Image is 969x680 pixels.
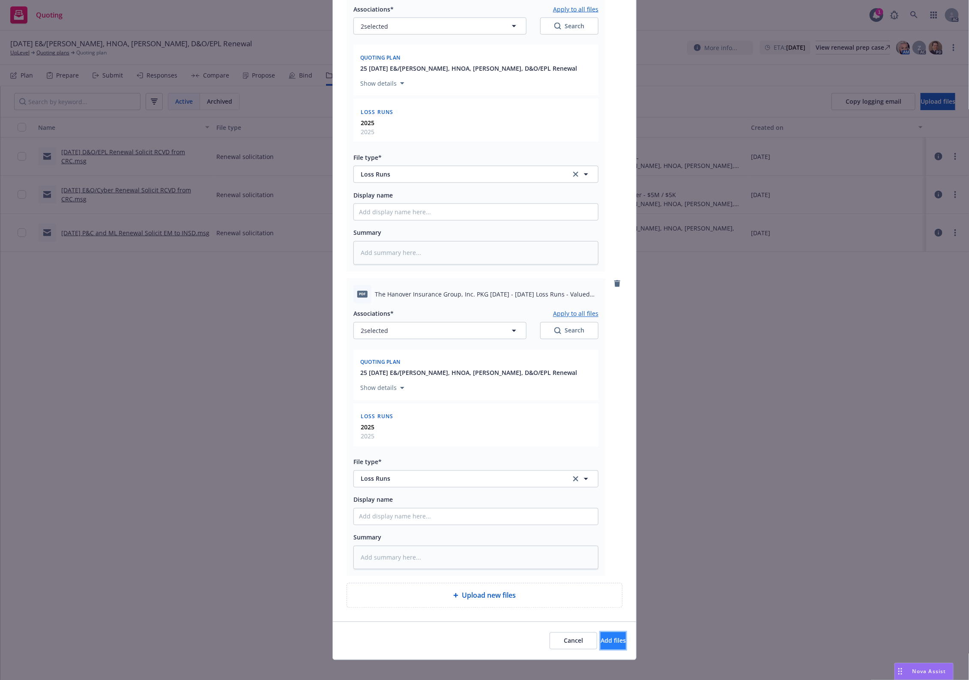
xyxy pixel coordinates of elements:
span: 2 selected [361,22,388,31]
button: 2selected [353,322,526,339]
div: Search [554,327,584,335]
span: Display name [353,496,393,504]
button: Apply to all files [553,4,598,14]
a: clear selection [571,169,581,180]
button: 2selected [353,18,526,35]
span: The Hanover Insurance Group, Inc. PKG [DATE] - [DATE] Loss Runs - Valued [DATE].pdf [375,290,598,299]
svg: Search [554,327,561,334]
span: Nova Assist [912,668,946,675]
button: Loss Runsclear selection [353,166,598,183]
span: File type* [353,153,382,162]
span: Loss Runs [361,108,394,116]
button: Nova Assist [894,663,954,680]
div: Upload new files [347,583,622,608]
button: Show details [357,78,408,89]
span: Upload new files [462,590,516,601]
span: Associations* [353,5,394,13]
button: SearchSearch [540,322,598,339]
span: Loss Runs [361,170,559,179]
button: Show details [357,383,408,393]
span: Loss Runs [361,413,394,420]
a: remove [612,279,622,289]
button: 25 [DATE] E&/[PERSON_NAME], HNOA, [PERSON_NAME], D&O/EPL Renewal [360,64,577,73]
span: 2025 [361,432,374,441]
span: Quoting plan [360,359,401,366]
button: Loss Runsclear selection [353,470,598,488]
span: Display name [353,191,393,199]
span: Cancel [564,637,583,645]
button: 25 [DATE] E&/[PERSON_NAME], HNOA, [PERSON_NAME], D&O/EPL Renewal [360,368,577,377]
span: Summary [353,229,381,237]
span: File type* [353,458,382,466]
svg: Search [554,23,561,30]
span: 2 selected [361,327,388,336]
button: Add files [601,632,626,650]
span: Associations* [353,310,394,318]
div: Drag to move [895,663,906,680]
input: Add display name here... [354,204,598,220]
span: Loss Runs [361,474,559,483]
strong: 2025 [361,119,374,127]
a: clear selection [571,474,581,484]
input: Add display name here... [354,509,598,525]
div: Search [554,22,584,30]
button: Cancel [550,632,597,650]
span: pdf [357,291,368,297]
span: 2025 [361,127,374,136]
button: Apply to all files [553,309,598,319]
strong: 2025 [361,423,374,431]
span: Quoting plan [360,54,401,61]
span: Summary [353,533,381,542]
span: Add files [601,637,626,645]
button: SearchSearch [540,18,598,35]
